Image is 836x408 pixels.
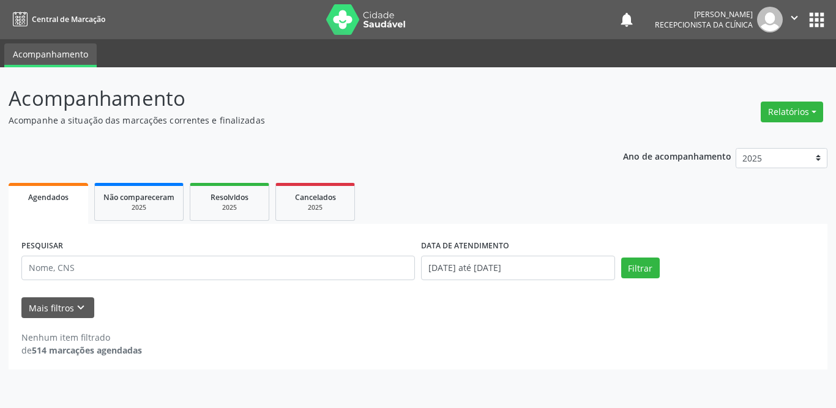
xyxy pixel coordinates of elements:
[783,7,806,32] button: 
[199,203,260,212] div: 2025
[21,237,63,256] label: PESQUISAR
[21,331,142,344] div: Nenhum item filtrado
[623,148,731,163] p: Ano de acompanhamento
[74,301,88,314] i: keyboard_arrow_down
[421,256,615,280] input: Selecione um intervalo
[295,192,336,202] span: Cancelados
[28,192,69,202] span: Agendados
[103,192,174,202] span: Não compareceram
[806,9,827,31] button: apps
[621,258,660,278] button: Filtrar
[655,20,753,30] span: Recepcionista da clínica
[4,43,97,67] a: Acompanhamento
[21,256,415,280] input: Nome, CNS
[211,192,248,202] span: Resolvidos
[103,203,174,212] div: 2025
[285,203,346,212] div: 2025
[421,237,509,256] label: DATA DE ATENDIMENTO
[618,11,635,28] button: notifications
[9,9,105,29] a: Central de Marcação
[32,14,105,24] span: Central de Marcação
[655,9,753,20] div: [PERSON_NAME]
[21,297,94,319] button: Mais filtroskeyboard_arrow_down
[9,114,582,127] p: Acompanhe a situação das marcações correntes e finalizadas
[9,83,582,114] p: Acompanhamento
[788,11,801,24] i: 
[761,102,823,122] button: Relatórios
[757,7,783,32] img: img
[32,344,142,356] strong: 514 marcações agendadas
[21,344,142,357] div: de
